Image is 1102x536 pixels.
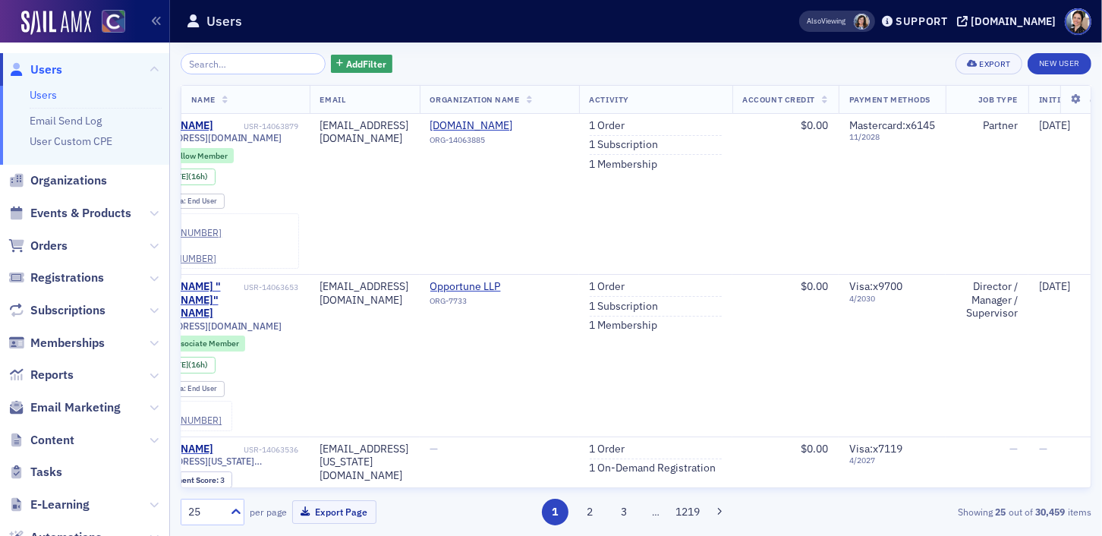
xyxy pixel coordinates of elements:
[430,119,568,133] span: Beancount.co
[978,94,1018,105] span: Job Type
[129,280,242,320] a: [PERSON_NAME] "[PERSON_NAME]" [PERSON_NAME]
[331,55,393,74] button: AddFilter
[216,445,299,455] div: USR-14063536
[801,442,828,456] span: $0.00
[675,499,701,525] button: 1219
[145,197,217,206] div: End User
[148,475,220,485] span: Engagement Score :
[430,296,568,311] div: ORG-7733
[808,16,822,26] div: Also
[1028,53,1091,74] a: New User
[590,280,625,294] a: 1 Order
[102,10,125,33] img: SailAMX
[188,504,222,520] div: 25
[8,238,68,254] a: Orders
[849,442,902,456] span: Visa : x7119
[30,134,112,148] a: User Custom CPE
[808,16,846,27] span: Viewing
[320,119,409,146] div: [EMAIL_ADDRESS][DOMAIN_NAME]
[8,270,104,286] a: Registrations
[849,279,902,293] span: Visa : x9700
[590,319,658,333] a: 1 Membership
[849,94,930,105] span: Payment Methods
[30,238,68,254] span: Orders
[250,505,287,519] label: per page
[8,497,90,513] a: E-Learning
[145,385,217,393] div: End User
[244,282,299,292] div: USR-14063653
[743,94,815,105] span: Account Credit
[645,505,666,519] span: …
[129,148,235,163] div: Active: Active: Fellow Member
[191,94,216,105] span: Name
[430,442,439,456] span: —
[30,61,62,78] span: Users
[206,12,242,30] h1: Users
[8,399,121,416] a: Email Marketing
[971,14,1056,28] div: [DOMAIN_NAME]
[320,443,409,483] div: [EMAIL_ADDRESS][US_STATE][DOMAIN_NAME]
[801,118,828,132] span: $0.00
[129,336,246,351] div: Active: Active: Associate Member
[8,302,105,319] a: Subscriptions
[30,399,121,416] span: Email Marketing
[801,279,828,293] span: $0.00
[129,456,299,467] span: [EMAIL_ADDRESS][US_STATE][DOMAIN_NAME]
[8,464,62,481] a: Tasks
[30,114,102,128] a: Email Send Log
[346,57,386,71] span: Add Filter
[30,172,107,189] span: Organizations
[590,443,625,456] a: 1 Order
[430,119,568,133] a: [DOMAIN_NAME]
[590,138,659,152] a: 1 Subscription
[141,415,222,426] a: [PHONE_NUMBER]
[993,505,1009,519] strong: 25
[129,320,282,332] span: [EMAIL_ADDRESS][DOMAIN_NAME]
[896,14,948,28] div: Support
[1039,279,1070,293] span: [DATE]
[8,335,105,352] a: Memberships
[430,135,568,150] div: ORG-14063885
[1033,505,1068,519] strong: 30,459
[141,218,222,227] div: mobile
[30,302,105,319] span: Subscriptions
[135,150,227,160] a: Active Fellow Member
[8,172,107,189] a: Organizations
[320,280,409,307] div: [EMAIL_ADDRESS][DOMAIN_NAME]
[849,456,935,465] span: 4 / 2027
[165,172,208,181] div: (16h)
[1065,8,1091,35] span: Profile
[216,121,299,131] div: USR-14063879
[430,280,568,294] a: Opportune LLP
[30,432,74,449] span: Content
[956,53,1022,74] button: Export
[30,88,57,102] a: Users
[8,205,131,222] a: Events & Products
[141,227,222,238] a: [PHONE_NUMBER]
[8,61,62,78] a: Users
[798,505,1091,519] div: Showing out of items
[1039,442,1047,456] span: —
[849,118,935,132] span: Mastercard : x6145
[320,94,346,105] span: Email
[542,499,568,525] button: 1
[30,367,74,383] span: Reports
[611,499,638,525] button: 3
[854,14,870,30] span: Stacy Svendsen
[172,150,228,161] span: Fellow Member
[1039,118,1070,132] span: [DATE]
[30,205,131,222] span: Events & Products
[430,94,520,105] span: Organization Name
[957,16,1061,27] button: [DOMAIN_NAME]
[590,94,629,105] span: Activity
[91,10,125,36] a: View Homepage
[849,294,935,304] span: 4 / 2030
[148,476,225,484] div: 3
[8,432,74,449] a: Content
[165,360,208,370] div: (16h)
[590,462,716,475] a: 1 On-Demand Registration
